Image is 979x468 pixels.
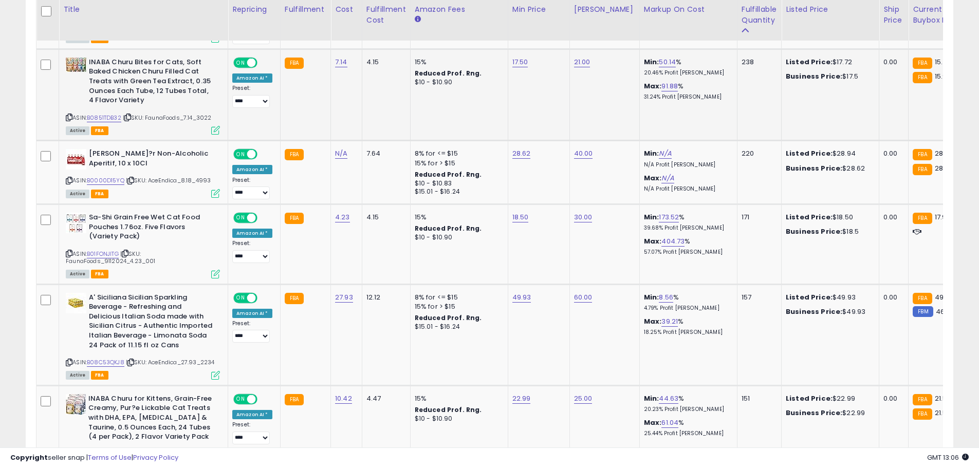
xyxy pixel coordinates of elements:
b: Business Price: [786,163,842,173]
b: Listed Price: [786,57,833,67]
small: FBA [913,72,932,83]
span: 49 [935,292,944,302]
small: FBM [913,306,933,317]
div: Preset: [232,240,272,263]
div: Amazon AI * [232,229,272,238]
div: 0.00 [883,213,900,222]
div: seller snap | | [10,453,178,463]
div: 4.15 [366,58,402,67]
span: OFF [256,150,272,159]
div: $22.99 [786,408,871,418]
span: All listings currently available for purchase on Amazon [66,126,89,135]
b: Listed Price: [786,212,833,222]
div: % [644,82,729,101]
div: $10 - $10.90 [415,78,500,87]
div: $15.01 - $16.24 [415,323,500,331]
div: 0.00 [883,149,900,158]
span: 17.99 [935,212,951,222]
a: 44.63 [659,394,678,404]
p: 39.68% Profit [PERSON_NAME] [644,224,729,232]
span: FBA [91,190,108,198]
p: 18.25% Profit [PERSON_NAME] [644,329,729,336]
b: Max: [644,418,662,427]
b: Max: [644,173,662,183]
div: Listed Price [786,4,875,15]
span: 46.09 [936,307,955,316]
span: 28.99 [935,163,953,173]
div: Amazon AI * [232,410,272,419]
span: | SKU: AceEndica_27.93_2234 [126,358,215,366]
b: Min: [644,212,659,222]
b: Max: [644,316,662,326]
div: Amazon AI * [232,309,272,318]
a: N/A [661,173,674,183]
div: 15% for > $15 [415,159,500,168]
img: 41sW8pLwdiL._SL40_.jpg [66,149,86,170]
div: 12.12 [366,293,402,302]
div: % [644,418,729,437]
div: % [644,394,729,413]
div: $10 - $10.90 [415,415,500,423]
b: Business Price: [786,307,842,316]
div: $18.5 [786,227,871,236]
a: 25.00 [574,394,593,404]
div: $15.01 - $16.24 [415,188,500,196]
a: 60.00 [574,292,593,303]
div: 15% [415,213,500,222]
small: FBA [285,394,304,405]
span: | SKU: AceEndica_8.18_4993 [126,176,211,184]
small: FBA [285,149,304,160]
span: FBA [91,126,108,135]
div: 238 [742,58,773,67]
div: % [644,237,729,256]
div: ASIN: [66,149,220,197]
span: | SKU: FaunaFoods_7.14_3022 [123,114,212,122]
span: All listings currently available for purchase on Amazon [66,371,89,380]
p: 31.24% Profit [PERSON_NAME] [644,93,729,101]
b: Max: [644,81,662,91]
div: Preset: [232,421,272,444]
div: Preset: [232,320,272,343]
b: Business Price: [786,408,842,418]
div: 8% for <= $15 [415,293,500,302]
small: FBA [913,408,932,420]
div: ASIN: [66,58,220,134]
div: ASIN: [66,293,220,379]
a: B08C53QKJ8 [87,358,124,367]
span: ON [234,150,247,159]
div: Preset: [232,85,272,108]
a: N/A [335,148,347,159]
div: % [644,317,729,336]
span: | SKU: FaunaFoods_9112024_4.23_001 [66,250,156,265]
p: 25.44% Profit [PERSON_NAME] [644,430,729,437]
b: Sa-Shi Grain Free Wet Cat Food Pouches 1.76oz. Five Flavors (Variety Pack) [89,213,214,244]
div: Cost [335,4,358,15]
p: 4.79% Profit [PERSON_NAME] [644,305,729,312]
div: Fulfillment Cost [366,4,406,26]
a: 8.56 [659,292,673,303]
a: 10.42 [335,394,352,404]
small: FBA [285,293,304,304]
small: FBA [913,149,932,160]
div: $17.72 [786,58,871,67]
b: [PERSON_NAME]?r Non-Alcoholic Aperitif, 10 x 10Cl [89,149,214,171]
a: 30.00 [574,212,593,222]
b: Business Price: [786,227,842,236]
a: 173.52 [659,212,679,222]
div: 0.00 [883,293,900,302]
span: OFF [256,214,272,222]
div: 0.00 [883,394,900,403]
div: 8% for <= $15 [415,149,500,158]
a: 91.88 [661,81,678,91]
small: FBA [285,58,304,69]
span: 21.59 [935,408,951,418]
span: All listings currently available for purchase on Amazon [66,270,89,278]
strong: Copyright [10,453,48,462]
p: 20.46% Profit [PERSON_NAME] [644,69,729,77]
span: FBA [91,270,108,278]
span: OFF [256,58,272,67]
img: 519xhV4TBtL._SL40_.jpg [66,213,86,233]
div: 15% for > $15 [415,302,500,311]
p: N/A Profit [PERSON_NAME] [644,161,729,169]
div: $28.62 [786,164,871,173]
